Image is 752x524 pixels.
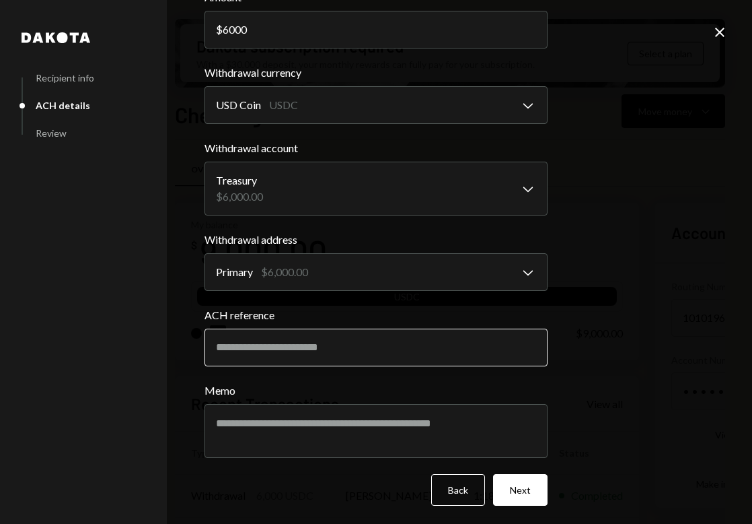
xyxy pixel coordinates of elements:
[204,162,548,216] button: Withdrawal account
[204,253,548,291] button: Withdrawal address
[36,100,90,111] div: ACH details
[216,23,223,36] div: $
[36,72,94,84] div: Recipient info
[204,86,548,124] button: Withdrawal currency
[204,307,548,323] label: ACH reference
[204,11,548,48] input: 0.00
[204,383,548,399] label: Memo
[269,97,298,113] div: USDC
[204,232,548,248] label: Withdrawal address
[493,474,548,506] button: Next
[431,474,485,506] button: Back
[261,264,308,280] div: $6,000.00
[204,65,548,81] label: Withdrawal currency
[204,140,548,156] label: Withdrawal account
[36,127,67,139] div: Review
